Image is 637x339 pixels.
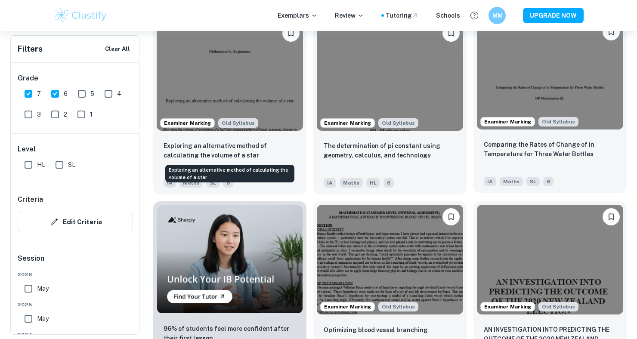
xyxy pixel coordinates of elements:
[53,7,108,24] img: Clastify logo
[90,110,93,119] span: 1
[523,8,584,23] button: UPGRADE NOW
[378,302,418,311] div: Although this IA is written for the old math syllabus (last exam in November 2020), the current I...
[467,8,482,23] button: Help and Feedback
[90,89,94,99] span: 5
[18,43,43,55] h6: Filters
[489,7,506,24] button: MM
[164,178,176,188] span: IA
[37,314,49,324] span: May
[18,253,133,271] h6: Session
[313,18,467,194] a: Examiner MarkingAlthough this IA is written for the old math syllabus (last exam in November 2020...
[68,160,75,169] span: SL
[386,11,419,20] a: Tutoring
[436,11,460,20] a: Schools
[321,119,374,127] span: Examiner Marking
[378,302,418,311] span: Old Syllabus
[218,118,258,128] div: Although this IA is written for the old math syllabus (last exam in November 2020), the current I...
[37,110,41,119] span: 3
[317,205,463,314] img: Maths IA example thumbnail: Optimizing blood vessel branching
[18,331,133,339] span: 2024
[442,25,460,42] button: Bookmark
[538,117,578,126] div: Although this IA is written for the old math syllabus (last exam in November 2020), the current I...
[37,160,45,169] span: HL
[383,178,394,188] span: 6
[324,178,336,188] span: IA
[324,325,428,335] p: Optimizing blood vessel branching
[538,117,578,126] span: Old Syllabus
[282,25,300,42] button: Bookmark
[366,178,380,188] span: HL
[442,208,460,225] button: Bookmark
[484,177,496,186] span: IA
[157,205,303,314] img: Thumbnail
[378,118,418,128] div: Although this IA is written for the old math syllabus (last exam in November 2020), the current I...
[164,141,296,160] p: Exploring an alternative method of calculating the volume of a star
[481,303,535,311] span: Examiner Marking
[603,208,620,225] button: Bookmark
[526,177,540,186] span: SL
[543,177,554,186] span: 6
[473,18,627,194] a: Examiner MarkingAlthough this IA is written for the old math syllabus (last exam in November 2020...
[477,20,623,129] img: Maths IA example thumbnail: Comparing the Rates of Change of in Temp
[538,302,578,311] span: Old Syllabus
[37,89,41,99] span: 7
[103,43,132,55] button: Clear All
[378,118,418,128] span: Old Syllabus
[484,140,616,159] p: Comparing the Rates of Change of in Temperature for Three Water Bottles
[500,177,523,186] span: Maths
[153,18,306,194] a: Examiner MarkingAlthough this IA is written for the old math syllabus (last exam in November 2020...
[18,144,133,154] h6: Level
[18,73,133,83] h6: Grade
[278,11,318,20] p: Exemplars
[18,301,133,308] span: 2025
[37,284,49,293] span: May
[492,11,502,20] h6: MM
[64,110,67,119] span: 2
[117,89,121,99] span: 4
[165,165,294,182] div: Exploring an alternative method of calculating the volume of a star
[18,212,133,232] button: Edit Criteria
[335,11,364,20] p: Review
[18,194,43,205] h6: Criteria
[324,141,456,160] p: The determination of pi constant using geometry, calculus, and technology
[317,21,463,131] img: Maths IA example thumbnail: The determination of pi constant using g
[18,271,133,278] span: 2026
[64,89,68,99] span: 6
[340,178,363,188] span: Maths
[538,302,578,311] div: Although this IA is written for the old math syllabus (last exam in November 2020), the current I...
[481,118,535,126] span: Examiner Marking
[218,118,258,128] span: Old Syllabus
[157,21,303,131] img: Maths IA example thumbnail: Exploring an alternative method of calcu
[477,205,623,314] img: Maths IA example thumbnail: AN INVESTIGATION INTO PREDICTING THE OUT
[321,303,374,311] span: Examiner Marking
[603,23,620,40] button: Bookmark
[161,119,214,127] span: Examiner Marking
